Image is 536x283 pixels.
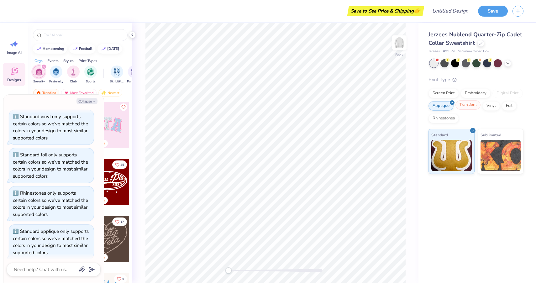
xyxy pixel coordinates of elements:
span: 17 [120,220,124,223]
button: filter button [67,66,80,84]
button: filter button [33,66,45,84]
div: Back [395,52,403,58]
button: Like [112,217,127,226]
span: Fraternity [49,79,63,84]
div: Standard vinyl only supports certain colors so we’ve matched the colors in your design to most si... [13,113,88,141]
span: 👉 [414,7,421,14]
button: Save [478,6,508,17]
div: football [79,47,92,50]
button: Like [112,160,127,169]
div: Events [47,58,59,64]
span: Image AI [7,50,22,55]
div: filter for Sports [84,66,97,84]
div: Accessibility label [225,267,232,274]
div: Trending [33,89,59,97]
img: Sports Image [87,68,94,76]
span: 45 [120,163,124,166]
span: Club [70,79,77,84]
div: Rhinestones only supports certain colors so we’ve matched the colors in your design to most simil... [13,190,88,217]
button: filter button [110,66,124,84]
img: most_fav.gif [64,91,69,95]
input: Untitled Design [427,5,473,17]
div: filter for Big Little Reveal [110,66,124,84]
div: homecoming [43,47,64,50]
img: trend_line.gif [36,47,41,51]
img: newest.gif [101,91,106,95]
img: Parent's Weekend Image [131,68,138,76]
span: # 995M [443,49,455,54]
button: [DATE] [97,44,122,54]
span: Jerzees [428,49,440,54]
button: filter button [127,66,141,84]
div: Digital Print [492,89,523,98]
button: homecoming [33,44,67,54]
img: Club Image [70,68,77,76]
div: Orgs [34,58,43,64]
button: football [69,44,95,54]
div: Most Favorited [61,89,97,97]
button: filter button [84,66,97,84]
span: Jerzees Nublend Quarter-Zip Cadet Collar Sweatshirt [428,31,522,47]
div: filter for Sorority [33,66,45,84]
div: Screen Print [428,89,459,98]
div: Rhinestones [428,114,459,123]
button: Like [120,103,127,111]
div: Foil [502,101,517,111]
img: trend_line.gif [101,47,106,51]
img: Sorority Image [35,68,43,76]
div: filter for Parent's Weekend [127,66,141,84]
span: Parent's Weekend [127,79,141,84]
div: Embroidery [461,89,491,98]
div: halloween [107,47,119,50]
div: Print Type [428,76,523,83]
span: Big Little Reveal [110,79,124,84]
button: Like [114,275,127,283]
img: Standard [431,140,472,171]
div: filter for Fraternity [49,66,63,84]
span: Standard [431,132,448,138]
div: Styles [63,58,74,64]
div: Print Types [78,58,97,64]
div: Transfers [455,100,481,110]
span: Minimum Order: 12 + [458,49,489,54]
div: Standard applique only supports certain colors so we’ve matched the colors in your design to most... [13,228,89,256]
span: Designs [7,77,21,82]
span: Sports [86,79,96,84]
div: Vinyl [482,101,500,111]
img: Back [393,36,406,49]
div: Applique [428,101,454,111]
input: Try "Alpha" [43,32,123,38]
img: Big Little Reveal Image [113,68,120,76]
img: trending.gif [36,91,41,95]
img: Sublimated [481,140,521,171]
img: Fraternity Image [53,68,60,76]
span: Sublimated [481,132,501,138]
div: Newest [98,89,122,97]
button: filter button [49,66,63,84]
div: Save to See Price & Shipping [349,6,423,16]
img: trend_line.gif [73,47,78,51]
button: Collapse [76,98,97,104]
span: Sorority [33,79,45,84]
span: 5 [122,277,124,280]
div: Standard foil only supports certain colors so we’ve matched the colors in your design to most sim... [13,152,88,179]
div: filter for Club [67,66,80,84]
